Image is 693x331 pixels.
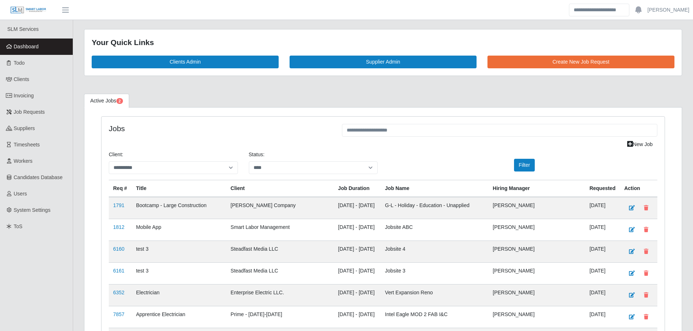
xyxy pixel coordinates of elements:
td: [DATE] - [DATE] [334,306,381,328]
img: SLM Logo [10,6,47,14]
label: Status: [249,151,265,158]
td: [PERSON_NAME] [489,219,585,241]
td: Enterprise Electric LLC. [226,284,334,306]
span: Candidates Database [14,174,63,180]
td: test 3 [132,241,226,262]
a: 1791 [113,202,124,208]
span: Todo [14,60,25,66]
th: Hiring Manager [489,180,585,197]
td: [PERSON_NAME] [489,262,585,284]
span: Invoicing [14,93,34,98]
span: Dashboard [14,44,39,49]
button: Filter [514,159,535,171]
td: [DATE] [585,219,620,241]
th: Req # [109,180,132,197]
td: [DATE] [585,262,620,284]
span: Suppliers [14,125,35,131]
a: 6161 [113,268,124,274]
td: Jobsite 4 [381,241,488,262]
td: [DATE] - [DATE] [334,241,381,262]
td: Intel Eagle MOD 2 FAB I&C [381,306,488,328]
td: Prime - [DATE]-[DATE] [226,306,334,328]
td: [PERSON_NAME] [489,306,585,328]
a: New Job [622,138,657,151]
td: Apprentice Electrician [132,306,226,328]
td: [DATE] [585,306,620,328]
label: Client: [109,151,123,158]
td: [DATE] - [DATE] [334,197,381,219]
span: Users [14,191,27,197]
th: Requested [585,180,620,197]
td: [DATE] - [DATE] [334,262,381,284]
td: [DATE] [585,241,620,262]
td: G-L - Holiday - Education - Unapplied [381,197,488,219]
span: ToS [14,223,23,229]
div: Your Quick Links [92,37,674,48]
td: Jobsite 3 [381,262,488,284]
td: Smart Labor Management [226,219,334,241]
td: [PERSON_NAME] [489,197,585,219]
td: [PERSON_NAME] [489,241,585,262]
td: Electrician [132,284,226,306]
td: Steadfast Media LLC [226,241,334,262]
span: Workers [14,158,33,164]
a: [PERSON_NAME] [648,6,689,14]
a: 1812 [113,224,124,230]
td: Steadfast Media LLC [226,262,334,284]
th: Job Duration [334,180,381,197]
span: Clients [14,76,29,82]
td: Mobile App [132,219,226,241]
td: Jobsite ABC [381,219,488,241]
a: 6160 [113,246,124,252]
th: Client [226,180,334,197]
td: [DATE] [585,284,620,306]
span: Job Requests [14,109,45,115]
td: [DATE] - [DATE] [334,284,381,306]
span: SLM Services [7,26,39,32]
a: Create New Job Request [487,56,674,68]
a: 7857 [113,311,124,317]
td: Bootcamp - Large Construction [132,197,226,219]
td: [DATE] - [DATE] [334,219,381,241]
a: 6352 [113,290,124,295]
input: Search [569,4,629,16]
span: Pending Jobs [116,98,123,104]
a: Supplier Admin [290,56,477,68]
td: [PERSON_NAME] [489,284,585,306]
th: Action [620,180,657,197]
th: Title [132,180,226,197]
a: Clients Admin [92,56,279,68]
td: test 3 [132,262,226,284]
th: Job Name [381,180,488,197]
h4: Jobs [109,124,331,133]
a: Active Jobs [84,94,129,108]
td: [PERSON_NAME] Company [226,197,334,219]
span: System Settings [14,207,51,213]
td: Vert Expansion Reno [381,284,488,306]
span: Timesheets [14,142,40,148]
td: [DATE] [585,197,620,219]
